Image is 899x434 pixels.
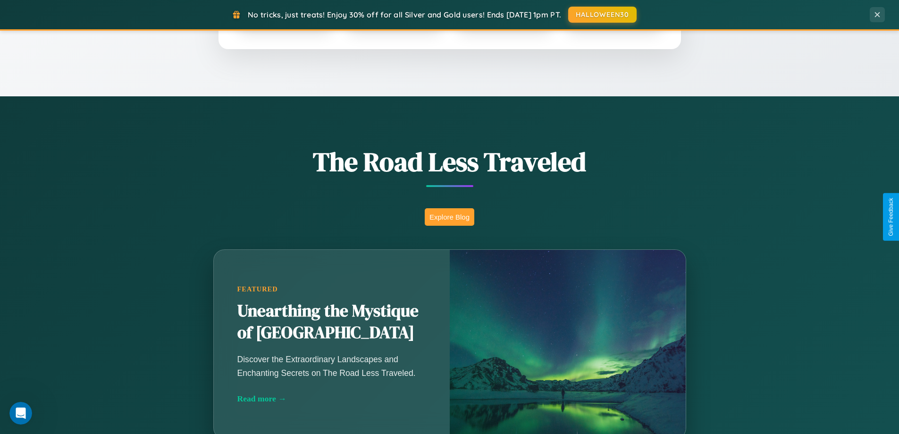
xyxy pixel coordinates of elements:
button: HALLOWEEN30 [568,7,637,23]
div: Give Feedback [888,198,894,236]
p: Discover the Extraordinary Landscapes and Enchanting Secrets on The Road Less Traveled. [237,353,426,379]
iframe: Intercom live chat [9,402,32,425]
h1: The Road Less Traveled [167,144,733,180]
div: Read more → [237,394,426,404]
span: No tricks, just treats! Enjoy 30% off for all Silver and Gold users! Ends [DATE] 1pm PT. [248,10,561,19]
button: Explore Blog [425,208,474,226]
h2: Unearthing the Mystique of [GEOGRAPHIC_DATA] [237,300,426,344]
div: Featured [237,285,426,293]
